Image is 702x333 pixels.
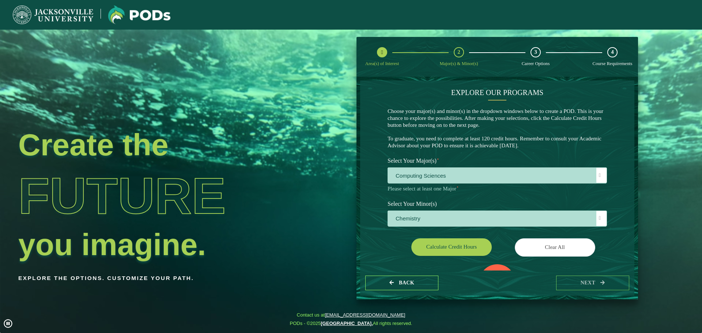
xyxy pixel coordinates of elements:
[18,129,298,160] h2: Create the
[456,185,459,189] sup: ⋆
[388,211,607,227] span: Chemistry
[13,5,93,24] img: Jacksonville University logo
[388,185,607,192] p: Please select at least one Major
[108,5,170,24] img: Jacksonville University logo
[399,280,414,285] span: Back
[457,49,460,56] span: 2
[388,168,607,183] span: Computing Sciences
[382,197,612,211] label: Select Your Minor(s)
[411,238,492,256] button: Calculate credit hours
[290,321,412,326] span: PODs - ©2025 All rights reserved.
[18,229,298,260] h2: you imagine.
[522,61,550,66] span: Career Options
[611,49,614,56] span: 4
[388,108,607,149] p: Choose your major(s) and minor(s) in the dropdown windows below to create a POD. This is your cha...
[534,49,537,56] span: 3
[365,276,438,291] button: Back
[321,321,373,326] a: [GEOGRAPHIC_DATA].
[440,61,478,66] span: Major(s) & Minor(s)
[365,61,399,66] span: Area(s) of Interest
[325,312,405,318] a: [EMAIL_ADDRESS][DOMAIN_NAME]
[388,88,607,97] h4: EXPLORE OUR PROGRAMS
[437,156,439,162] sup: ⋆
[515,238,595,256] button: Clear All
[556,276,629,291] button: next
[290,312,412,318] span: Contact us at
[18,273,298,284] p: Explore the options. Customize your path.
[593,61,633,66] span: Course Requirements
[18,163,298,229] h1: Future
[382,154,612,168] label: Select Your Major(s)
